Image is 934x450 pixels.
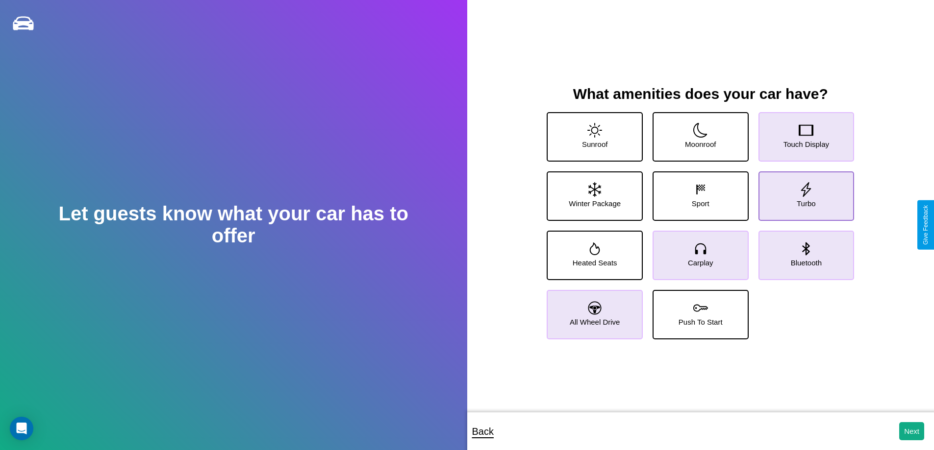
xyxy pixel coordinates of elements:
[472,423,494,440] p: Back
[791,256,822,269] p: Bluetooth
[685,138,716,151] p: Moonroof
[10,417,33,440] div: Open Intercom Messenger
[692,197,709,210] p: Sport
[569,197,621,210] p: Winter Package
[797,197,816,210] p: Turbo
[783,138,829,151] p: Touch Display
[922,205,929,245] div: Give Feedback
[899,422,924,440] button: Next
[679,315,723,329] p: Push To Start
[688,256,713,269] p: Carplay
[47,203,420,247] h2: Let guests know what your car has to offer
[570,315,620,329] p: All Wheel Drive
[537,86,864,102] h3: What amenities does your car have?
[573,256,617,269] p: Heated Seats
[582,138,608,151] p: Sunroof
